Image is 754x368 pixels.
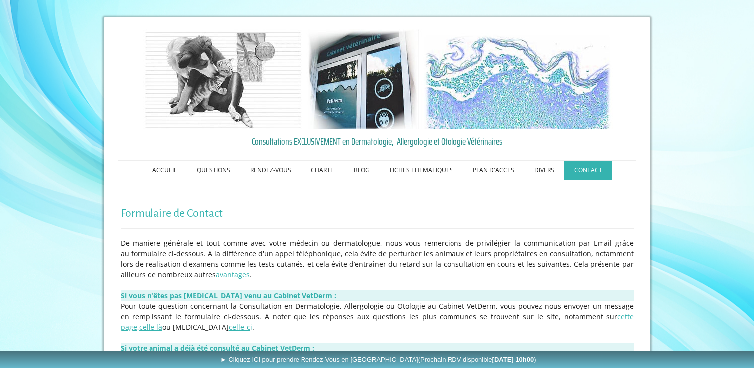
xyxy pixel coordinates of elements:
[121,312,634,332] a: cette page
[139,322,162,332] a: celle là
[418,356,536,363] span: (Prochain RDV disponible )
[121,207,634,220] h1: Formulaire de Contact
[380,161,463,180] a: FICHES THEMATIQUES
[564,161,612,180] a: CONTACT
[220,356,536,363] span: ► Cliquez ICI pour prendre Rendez-Vous en [GEOGRAPHIC_DATA]
[524,161,564,180] a: DIVERS
[250,322,252,332] span: i
[344,161,380,180] a: BLOG
[463,161,524,180] a: PLAN D'ACCES
[301,161,344,180] a: CHARTE
[143,161,187,180] a: ACCUEIL
[121,238,634,279] span: De manière générale et tout comme avec votre médecin ou dermatologue, nous vous remercions de pri...
[492,356,534,363] b: [DATE] 10h00
[121,134,634,149] a: Consultations EXCLUSIVEMENT en Dermatologie, Allergologie et Otologie Vétérinaires
[187,161,240,180] a: QUESTIONS
[121,301,634,332] span: Pour toute question concernant la Consultation en Dermatologie, Allergologie ou Otologie au Cabin...
[216,270,250,279] a: avantages
[121,343,314,353] strong: Si votre animal a déjà été consulté au Cabinet VetDerm :
[121,291,336,300] strong: Si vous n'êtes pas [MEDICAL_DATA] venu au Cabinet VetDerm :
[240,161,301,180] a: RENDEZ-VOUS
[229,322,250,332] a: celle-c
